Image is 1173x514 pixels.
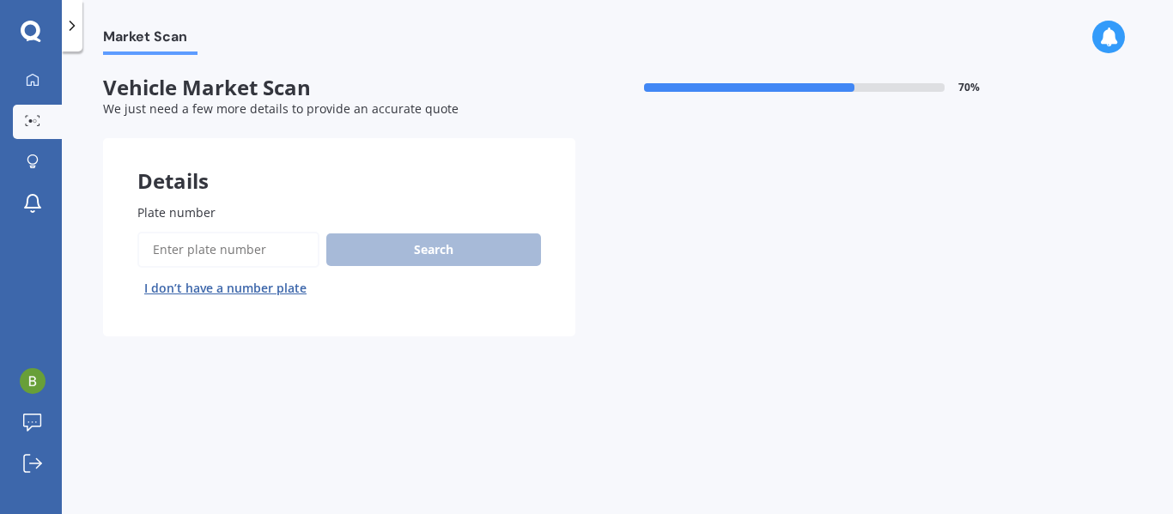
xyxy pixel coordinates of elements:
[103,76,575,100] span: Vehicle Market Scan
[20,368,46,394] img: ACg8ocLbU6Nh7EtoqdHZs5R2ZZUkChhF6A-w1Zwe1YZ6GJBugfu1gQ=s96-c
[137,275,313,302] button: I don’t have a number plate
[137,204,216,221] span: Plate number
[103,100,459,117] span: We just need a few more details to provide an accurate quote
[137,232,319,268] input: Enter plate number
[103,138,575,190] div: Details
[958,82,980,94] span: 70 %
[103,28,198,51] span: Market Scan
